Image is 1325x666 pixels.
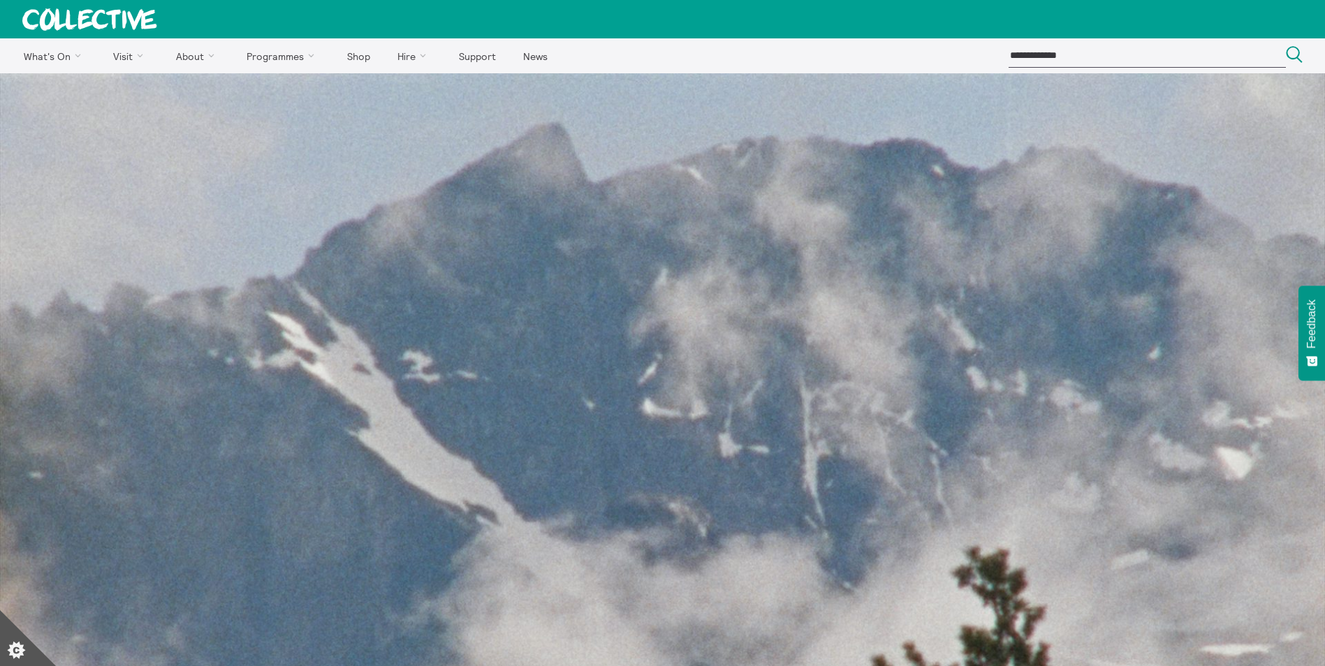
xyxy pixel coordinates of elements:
[335,38,382,73] a: Shop
[1305,299,1318,348] span: Feedback
[235,38,332,73] a: Programmes
[511,38,559,73] a: News
[386,38,444,73] a: Hire
[446,38,508,73] a: Support
[101,38,161,73] a: Visit
[11,38,98,73] a: What's On
[163,38,232,73] a: About
[1298,286,1325,380] button: Feedback - Show survey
